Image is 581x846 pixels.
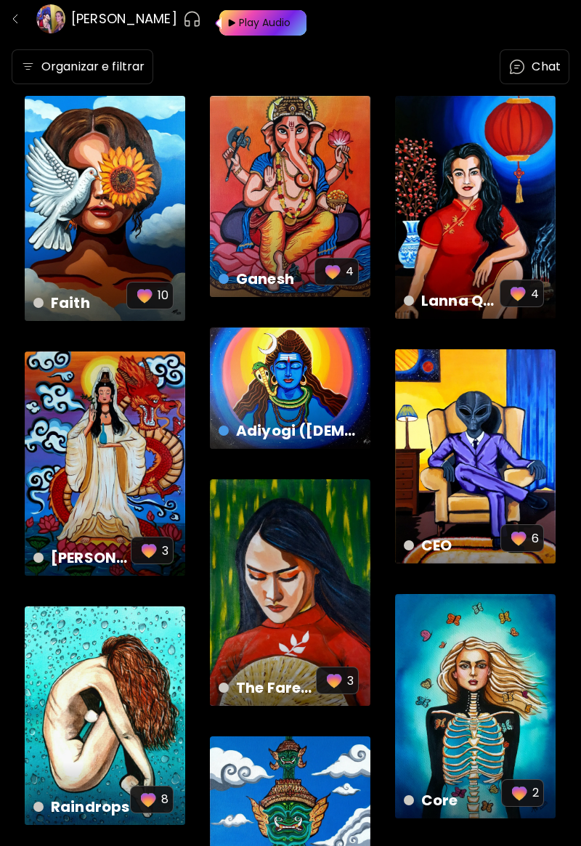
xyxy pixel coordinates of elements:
h4: [PERSON_NAME][DEMOGRAPHIC_DATA] [33,547,131,569]
button: favorites8 [130,786,174,813]
img: favorites [508,528,529,548]
img: favorites [324,670,344,691]
p: 2 [532,784,539,802]
p: 10 [158,286,168,304]
img: favorites [322,261,343,282]
p: 4 [531,285,539,303]
a: CEOfavorites6https://cdn.kaleido.art/CDN/Artwork/168487/Primary/medium.webp?updated=748302 [395,349,556,564]
button: favorites3 [131,537,174,564]
div: Play Audio [237,10,292,36]
a: Lanna Queenfavorites4https://cdn.kaleido.art/CDN/Artwork/168486/Primary/medium.webp?updated=748299 [395,96,556,319]
img: Play [219,10,237,36]
h4: Ganesh [219,268,314,290]
h4: CEO [404,534,500,556]
h4: Raindrops [33,796,130,818]
h4: Lanna Queen [404,290,500,312]
button: favorites6 [500,524,544,552]
button: favorites2 [501,779,544,807]
a: Raindropsfavorites8https://cdn.kaleido.art/CDN/Artwork/168533/Primary/medium.webp?updated=748443 [25,606,185,825]
img: favorites [139,540,159,561]
h4: Core [404,789,501,811]
a: Ganeshfavorites4https://cdn.kaleido.art/CDN/Artwork/173042/Primary/medium.webp?updated=767641 [210,96,370,297]
img: favorites [508,283,528,304]
img: down [9,13,21,25]
img: Play [214,10,222,36]
a: The Farewellfavorites3https://cdn.kaleido.art/CDN/Artwork/168489/Primary/medium.webp?updated=748308 [210,479,370,706]
h4: Adiyogi ([DEMOGRAPHIC_DATA]) [219,420,359,442]
a: [PERSON_NAME][DEMOGRAPHIC_DATA]favorites3https://cdn.kaleido.art/CDN/Artwork/168488/Primary/mediu... [25,351,185,576]
h6: [PERSON_NAME] [71,10,177,28]
img: chatIcon [508,58,526,76]
h4: Faith [33,292,126,314]
button: down [6,9,25,28]
p: 3 [162,542,168,560]
p: Chat [532,58,561,76]
button: favorites10 [126,282,174,309]
img: favorites [138,789,158,810]
h6: Organizar e filtrar [41,58,145,76]
p: 4 [346,262,354,280]
p: 3 [347,672,354,690]
a: Adiyogi ([DEMOGRAPHIC_DATA])https://cdn.kaleido.art/CDN/Artwork/175140/Primary/medium.webp?update... [210,328,370,449]
button: favorites4 [314,258,359,285]
p: 8 [161,790,168,808]
h4: The Farewell [219,677,316,699]
button: favorites4 [500,280,544,307]
img: favorites [509,783,529,803]
a: Faithfavorites10https://cdn.kaleido.art/CDN/Artwork/168484/Primary/medium.webp?updated=748292 [25,96,185,321]
button: favorites3 [316,667,359,694]
button: pauseOutline IconGradient Icon [183,7,201,30]
img: favorites [134,285,155,306]
p: 6 [532,529,539,548]
a: Corefavorites2https://cdn.kaleido.art/CDN/Artwork/168490/Primary/medium.webp?updated=748311 [395,594,556,818]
